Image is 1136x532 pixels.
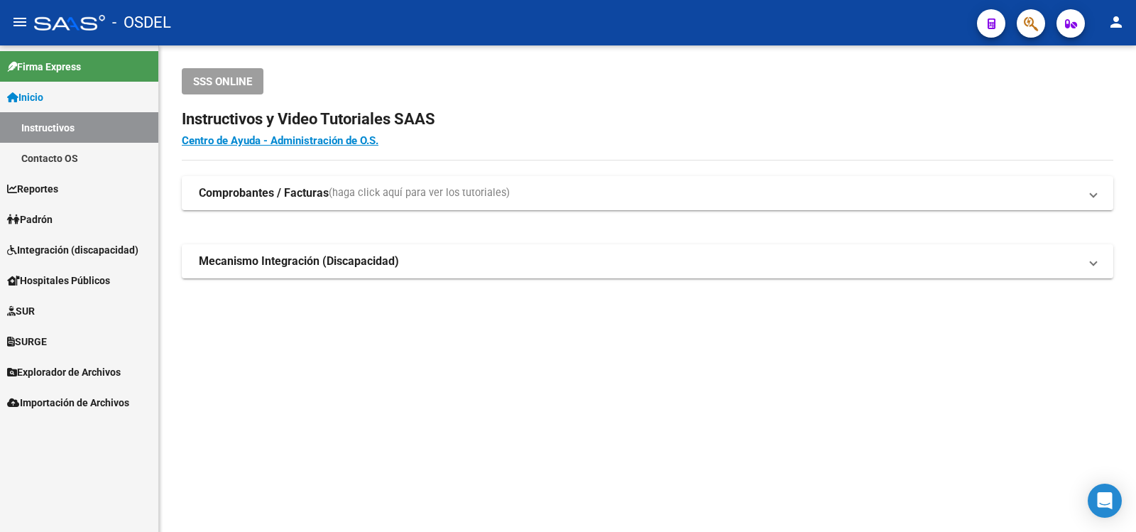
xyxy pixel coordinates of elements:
mat-icon: person [1108,13,1125,31]
a: Centro de Ayuda - Administración de O.S. [182,134,378,147]
span: Explorador de Archivos [7,364,121,380]
strong: Comprobantes / Facturas [199,185,329,201]
mat-icon: menu [11,13,28,31]
span: Padrón [7,212,53,227]
span: Integración (discapacidad) [7,242,138,258]
span: - OSDEL [112,7,171,38]
h2: Instructivos y Video Tutoriales SAAS [182,106,1113,133]
span: (haga click aquí para ver los tutoriales) [329,185,510,201]
mat-expansion-panel-header: Comprobantes / Facturas(haga click aquí para ver los tutoriales) [182,176,1113,210]
span: SSS ONLINE [193,75,252,88]
button: SSS ONLINE [182,68,263,94]
span: Hospitales Públicos [7,273,110,288]
div: Open Intercom Messenger [1088,484,1122,518]
span: Inicio [7,89,43,105]
span: SURGE [7,334,47,349]
span: SUR [7,303,35,319]
span: Firma Express [7,59,81,75]
strong: Mecanismo Integración (Discapacidad) [199,254,399,269]
span: Reportes [7,181,58,197]
mat-expansion-panel-header: Mecanismo Integración (Discapacidad) [182,244,1113,278]
span: Importación de Archivos [7,395,129,411]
